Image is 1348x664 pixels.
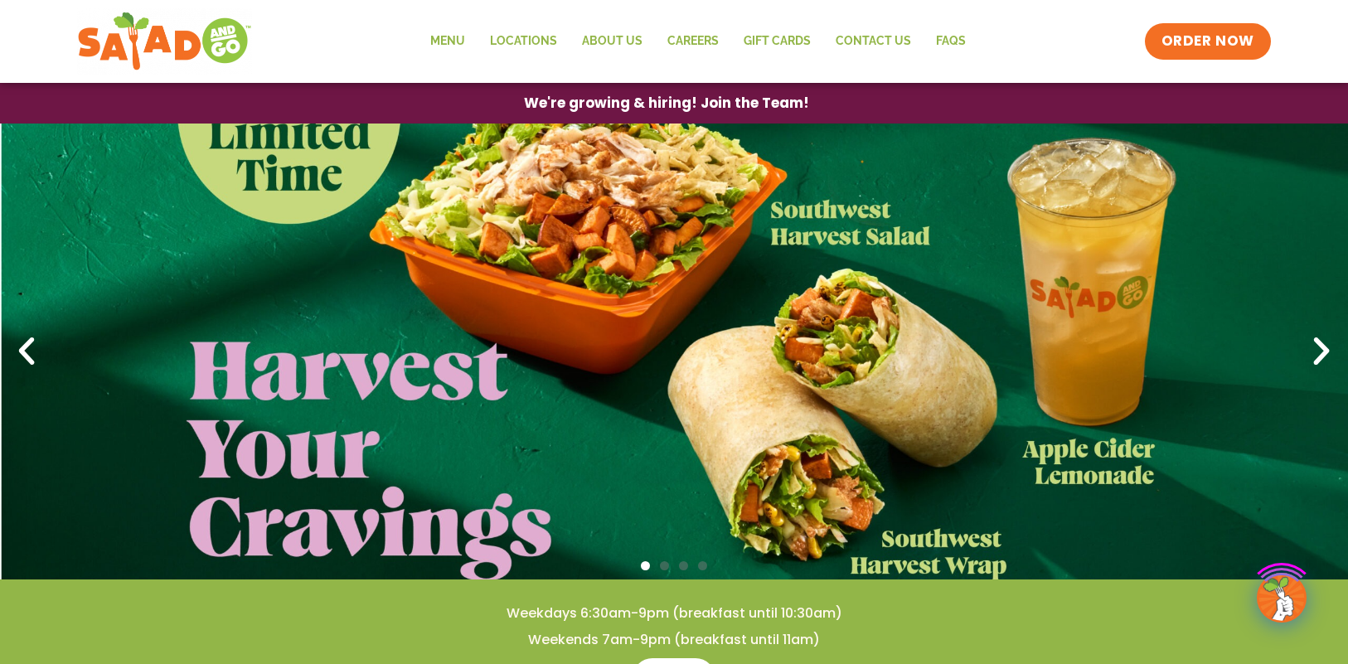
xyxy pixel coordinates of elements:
[731,22,823,61] a: GIFT CARDS
[924,22,978,61] a: FAQs
[1145,23,1271,60] a: ORDER NOW
[698,561,707,570] span: Go to slide 4
[499,84,834,123] a: We're growing & hiring! Join the Team!
[524,96,809,110] span: We're growing & hiring! Join the Team!
[418,22,478,61] a: Menu
[478,22,570,61] a: Locations
[823,22,924,61] a: Contact Us
[77,8,252,75] img: new-SAG-logo-768×292
[418,22,978,61] nav: Menu
[33,604,1315,623] h4: Weekdays 6:30am-9pm (breakfast until 10:30am)
[641,561,650,570] span: Go to slide 1
[570,22,655,61] a: About Us
[655,22,731,61] a: Careers
[1161,32,1254,51] span: ORDER NOW
[8,333,45,370] div: Previous slide
[660,561,669,570] span: Go to slide 2
[1303,333,1340,370] div: Next slide
[679,561,688,570] span: Go to slide 3
[33,631,1315,649] h4: Weekends 7am-9pm (breakfast until 11am)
